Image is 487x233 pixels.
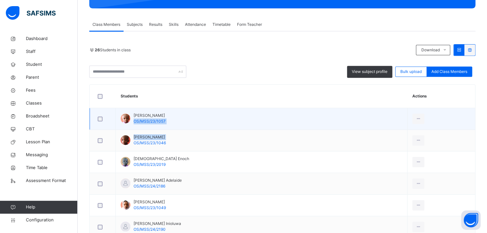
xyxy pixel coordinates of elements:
[26,204,77,210] span: Help
[95,47,100,52] b: 26
[352,69,387,75] span: View subject profile
[134,156,189,162] span: [DEMOGRAPHIC_DATA] Enoch
[134,199,166,205] span: [PERSON_NAME]
[127,22,143,27] span: Subjects
[212,22,231,27] span: Timetable
[421,47,439,53] span: Download
[95,47,131,53] span: Students in class
[26,165,78,171] span: Time Table
[134,162,166,167] span: OS/MSS/23/2019
[116,85,407,108] th: Students
[26,152,78,158] span: Messaging
[400,69,422,75] span: Bulk upload
[185,22,206,27] span: Attendance
[26,61,78,68] span: Student
[134,184,165,188] span: OS/MSS/24/2186
[26,48,78,55] span: Staff
[6,6,56,20] img: safsims
[26,217,77,223] span: Configuration
[134,205,166,210] span: OS/MSS/23/1049
[26,74,78,81] span: Parent
[134,177,182,183] span: [PERSON_NAME] Adelaide
[407,85,475,108] th: Actions
[169,22,179,27] span: Skills
[26,35,78,42] span: Dashboard
[149,22,162,27] span: Results
[134,134,166,140] span: [PERSON_NAME]
[134,221,181,227] span: [PERSON_NAME] Inioluwa
[26,113,78,119] span: Broadsheet
[92,22,120,27] span: Class Members
[134,140,166,145] span: OS/MSS/23/1046
[26,139,78,145] span: Lesson Plan
[461,210,481,230] button: Open asap
[26,126,78,132] span: CBT
[26,87,78,94] span: Fees
[431,69,467,75] span: Add Class Members
[134,227,166,232] span: OS/MSS/24/2190
[237,22,262,27] span: Form Teacher
[134,119,166,124] span: OS/MSS/23/1057
[26,177,78,184] span: Assessment Format
[134,113,166,118] span: [PERSON_NAME]
[26,100,78,106] span: Classes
